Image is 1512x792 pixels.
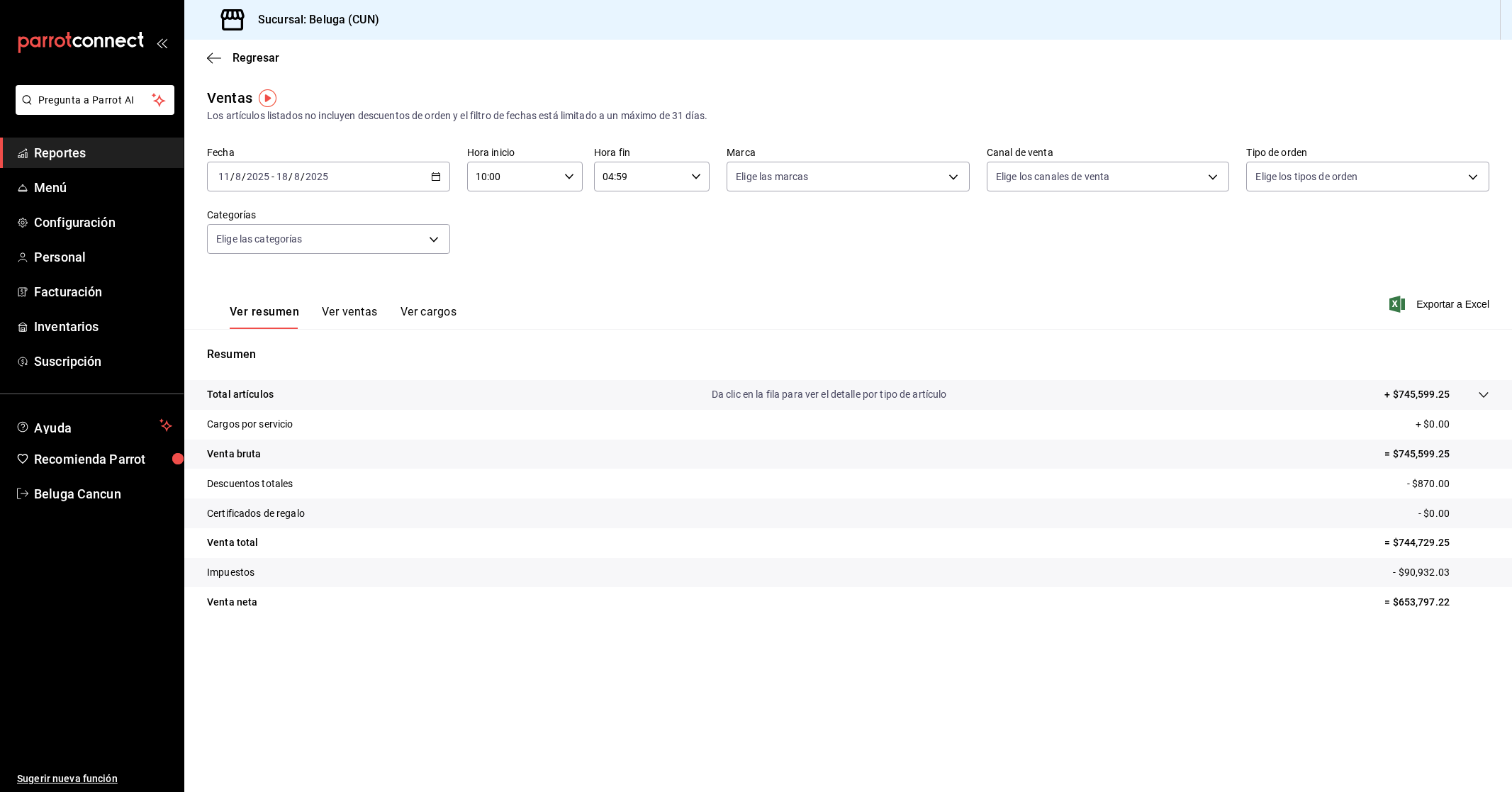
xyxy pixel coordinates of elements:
p: Certificados de regalo [207,506,305,521]
p: Descuentos totales [207,476,293,491]
h3: Sucursal: Beluga (CUN) [247,11,379,28]
p: - $870.00 [1407,476,1489,491]
img: Tooltip marker [259,89,276,107]
button: Exportar a Excel [1392,296,1489,313]
input: -- [276,171,289,182]
div: Los artículos listados no incluyen descuentos de orden y el filtro de fechas está limitado a un m... [207,108,1489,123]
span: / [289,171,293,182]
p: - $0.00 [1418,506,1489,521]
span: Beluga Cancun [34,484,172,503]
button: Ver resumen [230,305,299,329]
p: + $745,599.25 [1384,387,1450,402]
input: -- [293,171,301,182]
span: Reportes [34,143,172,162]
button: Ver cargos [401,305,457,329]
p: Total artículos [207,387,274,402]
span: / [301,171,305,182]
p: Resumen [207,346,1489,363]
p: Impuestos [207,565,254,580]
div: Ventas [207,87,252,108]
div: navigation tabs [230,305,457,329]
label: Categorías [207,210,450,220]
span: / [230,171,235,182]
span: Sugerir nueva función [17,771,172,786]
span: - [271,171,274,182]
label: Fecha [207,147,450,157]
button: Regresar [207,51,279,65]
p: Cargos por servicio [207,417,293,432]
input: -- [218,171,230,182]
span: Elige los tipos de orden [1255,169,1357,184]
span: Configuración [34,213,172,232]
label: Hora inicio [467,147,583,157]
span: Facturación [34,282,172,301]
span: Regresar [233,51,279,65]
label: Canal de venta [987,147,1230,157]
label: Marca [727,147,970,157]
span: Recomienda Parrot [34,450,172,469]
span: Suscripción [34,352,172,371]
p: Da clic en la fila para ver el detalle por tipo de artículo [712,387,947,402]
span: Personal [34,247,172,267]
button: open_drawer_menu [156,37,167,48]
input: ---- [246,171,270,182]
button: Ver ventas [322,305,378,329]
span: Ayuda [34,417,154,434]
input: -- [235,171,242,182]
span: Elige las categorías [216,232,303,246]
p: Venta neta [207,595,257,610]
p: = $653,797.22 [1384,595,1489,610]
button: Pregunta a Parrot AI [16,85,174,115]
span: Elige los canales de venta [996,169,1109,184]
span: / [242,171,246,182]
p: + $0.00 [1416,417,1489,432]
span: Menú [34,178,172,197]
span: Inventarios [34,317,172,336]
p: = $745,599.25 [1384,447,1489,462]
a: Pregunta a Parrot AI [10,103,174,118]
p: = $744,729.25 [1384,535,1489,550]
span: Elige las marcas [736,169,808,184]
p: - $90,932.03 [1393,565,1489,580]
span: Pregunta a Parrot AI [38,93,152,108]
p: Venta total [207,535,258,550]
label: Tipo de orden [1246,147,1489,157]
label: Hora fin [594,147,710,157]
p: Venta bruta [207,447,261,462]
input: ---- [305,171,329,182]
